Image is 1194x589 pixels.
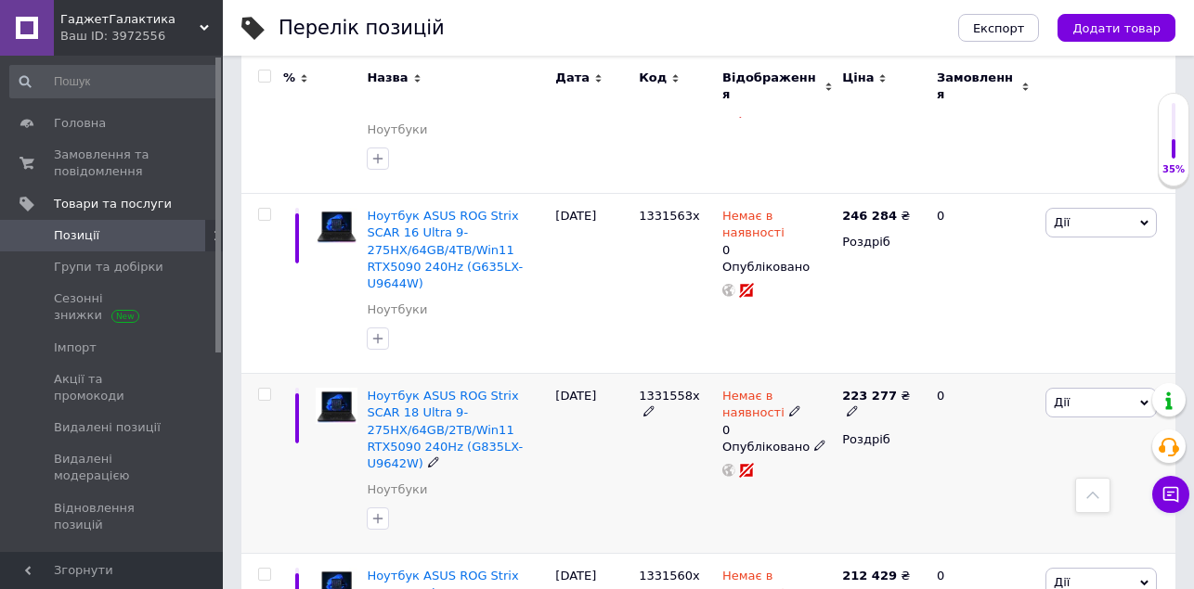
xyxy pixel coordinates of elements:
[842,208,910,224] div: ₴
[316,388,357,424] img: Ноутбук ASUS ROG Strix SCAR 18 Ultra 9-275HX/64GB/2TB/Win11 RTX5090 240Hz (G835LX-U9642W)
[54,371,172,404] span: Акції та промокоди
[1152,476,1189,513] button: Чат з покупцем
[842,389,897,403] b: 223 277
[555,70,590,86] span: Дата
[842,234,921,250] div: Роздріб
[722,259,833,275] div: Опубліковано
[60,11,200,28] span: ГаджетГалактика
[1058,14,1175,42] button: Додати товар
[722,208,833,259] div: 0
[639,389,700,403] span: 1331558x
[926,374,1041,554] div: 0
[54,500,172,533] span: Відновлення позицій
[722,439,833,455] div: Опубліковано
[1054,395,1070,409] span: Дії
[551,194,634,374] div: [DATE]
[283,70,295,86] span: %
[367,389,523,470] a: Ноутбук ASUS ROG Strix SCAR 18 Ultra 9-275HX/64GB/2TB/Win11 RTX5090 240Hz (G835LX-U9642W)
[367,122,427,138] a: Ноутбуки
[54,259,163,275] span: Групи та добірки
[1054,215,1070,229] span: Дії
[1054,575,1070,589] span: Дії
[54,115,106,132] span: Головна
[316,208,357,244] img: Ноутбук ASUS ROG Strix SCAR 16 Ultra 9-275HX/64GB/4TB/Win11 RTX5090 240Hz (G635LX-U9644W)
[54,451,172,484] span: Видалені модерацією
[926,194,1041,374] div: 0
[1072,21,1161,35] span: Додати товар
[639,70,667,86] span: Код
[54,419,161,436] span: Видалені позиції
[842,569,897,583] b: 212 429
[639,209,700,223] span: 1331563x
[54,548,159,565] span: Характеристики
[279,19,445,38] div: Перелік позицій
[722,389,785,425] span: Немає в наявності
[54,227,99,244] span: Позиції
[54,339,97,356] span: Імпорт
[54,290,172,324] span: Сезонні знижки
[54,147,172,180] span: Замовлення та повідомлення
[722,388,833,439] div: 0
[9,65,219,98] input: Пошук
[639,569,700,583] span: 1331560x
[722,70,820,103] span: Відображення
[367,70,408,86] span: Назва
[367,209,523,290] a: Ноутбук ASUS ROG Strix SCAR 16 Ultra 9-275HX/64GB/4TB/Win11 RTX5090 240Hz (G635LX-U9644W)
[54,196,172,212] span: Товари та послуги
[842,431,921,448] div: Роздріб
[842,388,921,421] div: ₴
[842,70,874,86] span: Ціна
[722,209,785,245] span: Немає в наявності
[842,568,910,584] div: ₴
[551,374,634,554] div: [DATE]
[367,301,427,318] a: Ноутбуки
[842,209,897,223] b: 246 284
[367,481,427,498] a: Ноутбуки
[958,14,1040,42] button: Експорт
[1159,163,1188,176] div: 35%
[973,21,1025,35] span: Експорт
[937,70,1017,103] span: Замовлення
[60,28,223,45] div: Ваш ID: 3972556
